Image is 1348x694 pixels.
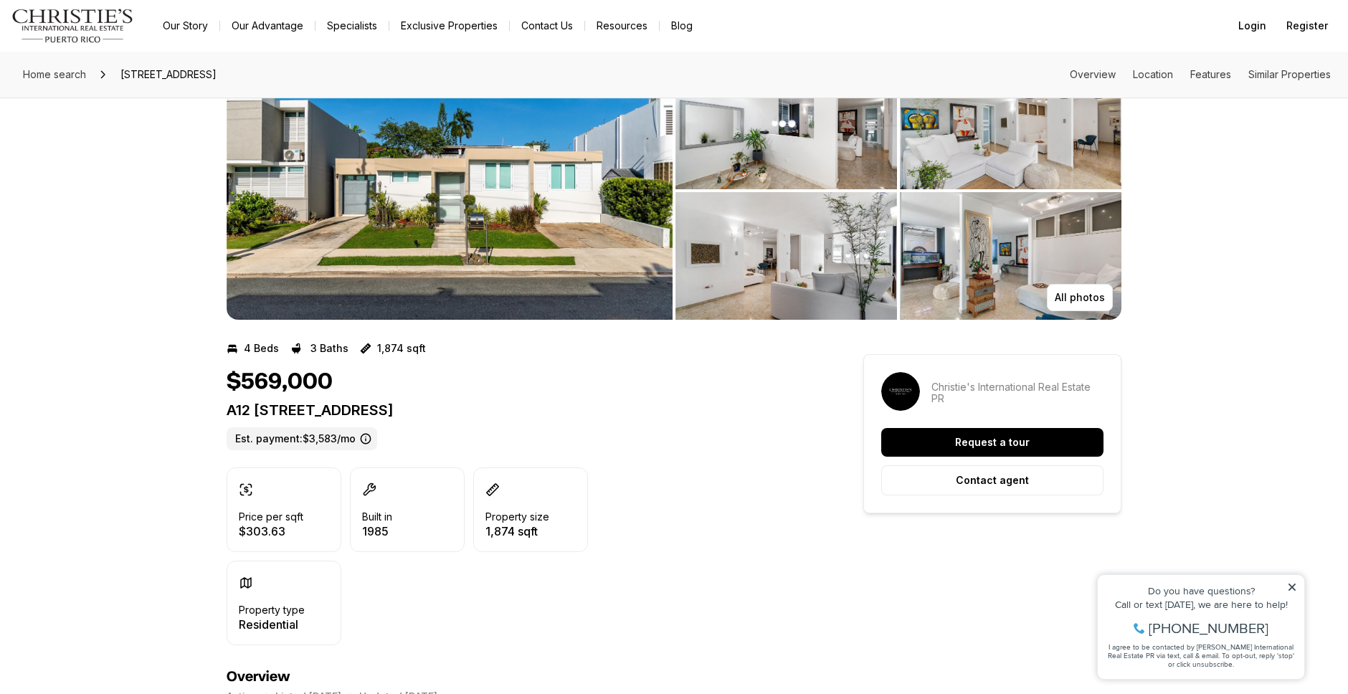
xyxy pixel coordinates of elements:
nav: Page section menu [1070,69,1331,80]
p: Property size [485,511,549,523]
button: View image gallery [675,192,897,320]
p: Christie's International Real Estate PR [931,381,1103,404]
a: Our Advantage [220,16,315,36]
p: 1,874 sqft [377,343,426,354]
button: Request a tour [881,428,1103,457]
a: Blog [660,16,704,36]
p: Property type [239,604,305,616]
li: 2 of 6 [675,62,1121,320]
div: Do you have questions? [15,32,207,42]
p: 1985 [362,526,392,537]
a: Resources [585,16,659,36]
label: Est. payment: $3,583/mo [227,427,377,450]
h1: $569,000 [227,369,333,396]
span: [PHONE_NUMBER] [59,67,179,82]
p: Request a tour [955,437,1030,448]
button: All photos [1047,284,1113,311]
span: Login [1238,20,1266,32]
h4: Overview [227,668,812,685]
button: Contact agent [881,465,1103,495]
a: Skip to: Location [1133,68,1173,80]
button: View image gallery [227,62,673,320]
button: Contact Us [510,16,584,36]
p: 4 Beds [244,343,279,354]
p: 1,874 sqft [485,526,549,537]
a: Our Story [151,16,219,36]
span: [STREET_ADDRESS] [115,63,222,86]
p: A12 [STREET_ADDRESS] [227,401,812,419]
button: Login [1230,11,1275,40]
button: View image gallery [900,62,1121,189]
button: View image gallery [900,192,1121,320]
a: Home search [17,63,92,86]
p: All photos [1055,292,1105,303]
img: logo [11,9,134,43]
a: Skip to: Similar Properties [1248,68,1331,80]
a: Specialists [315,16,389,36]
div: Call or text [DATE], we are here to help! [15,46,207,56]
a: Skip to: Features [1190,68,1231,80]
p: Built in [362,511,392,523]
a: Exclusive Properties [389,16,509,36]
button: Register [1278,11,1337,40]
button: View image gallery [675,62,897,189]
span: Register [1286,20,1328,32]
a: Skip to: Overview [1070,68,1116,80]
div: Listing Photos [227,62,1121,320]
span: Home search [23,68,86,80]
li: 1 of 6 [227,62,673,320]
p: 3 Baths [310,343,348,354]
p: $303.63 [239,526,303,537]
span: I agree to be contacted by [PERSON_NAME] International Real Estate PR via text, call & email. To ... [18,88,204,115]
p: Contact agent [956,475,1029,486]
p: Price per sqft [239,511,303,523]
p: Residential [239,619,305,630]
